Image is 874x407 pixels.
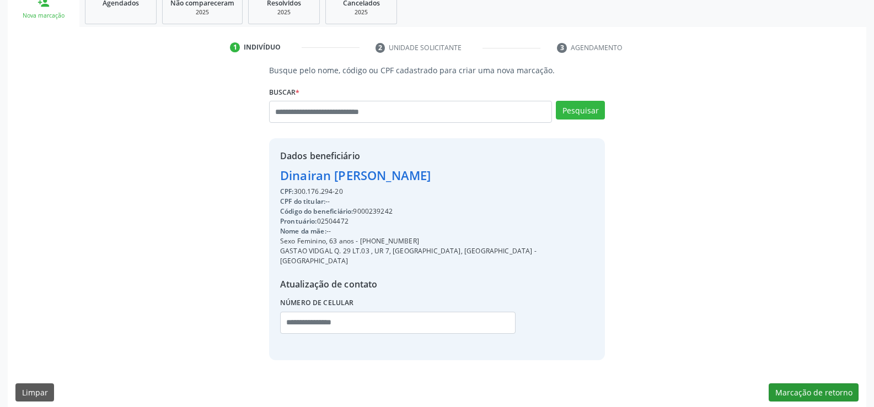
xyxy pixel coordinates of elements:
[280,197,325,206] span: CPF do titular:
[269,84,299,101] label: Buscar
[269,64,605,76] p: Busque pelo nome, código ou CPF cadastrado para criar uma nova marcação.
[256,8,312,17] div: 2025
[280,207,594,216] div: 9000239242
[280,295,354,312] label: Número de celular
[280,187,594,197] div: 300.176.294-20
[280,236,594,246] div: Sexo Feminino, 63 anos - [PHONE_NUMBER]
[280,197,594,207] div: --
[280,216,317,226] span: Prontuário:
[230,42,240,52] div: 1
[280,207,353,216] span: Código do beneficiário:
[334,8,389,17] div: 2025
[280,246,594,266] div: GASTAO VIDGAL Q. 29 LT.03 , UR 7, [GEOGRAPHIC_DATA], [GEOGRAPHIC_DATA] - [GEOGRAPHIC_DATA]
[556,101,605,120] button: Pesquisar
[280,216,594,226] div: 02504472
[280,226,326,236] span: Nome da mãe:
[280,166,594,184] div: Dinairan [PERSON_NAME]
[280,187,294,196] span: CPF:
[280,226,594,236] div: --
[769,383,859,402] button: Marcação de retorno
[170,8,234,17] div: 2025
[15,383,54,402] button: Limpar
[244,42,281,52] div: Indivíduo
[280,278,594,291] div: Atualização de contato
[280,149,594,162] div: Dados beneficiário
[15,12,72,20] div: Nova marcação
